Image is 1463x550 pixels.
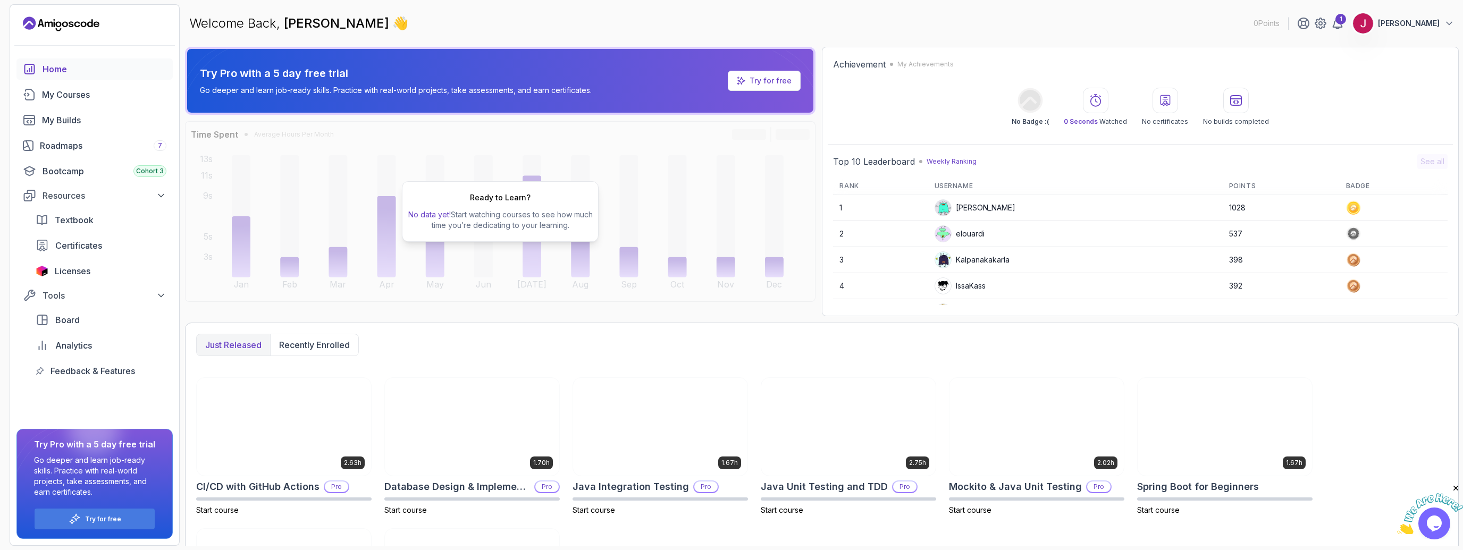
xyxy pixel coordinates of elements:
[158,141,162,150] span: 7
[721,459,738,467] p: 1.67h
[136,167,164,175] span: Cohort 3
[1378,18,1440,29] p: [PERSON_NAME]
[949,377,1124,515] a: Mockito & Java Unit Testing card2.02hMockito & Java Unit TestingProStart course
[833,273,928,299] td: 4
[1097,459,1114,467] p: 2.02h
[1223,247,1340,273] td: 398
[1137,479,1259,494] h2: Spring Boot for Beginners
[384,479,530,494] h2: Database Design & Implementation
[1397,484,1463,534] iframe: chat widget
[29,209,173,231] a: textbook
[935,225,985,242] div: elouardi
[833,247,928,273] td: 3
[34,508,155,530] button: Try for free
[573,378,747,476] img: Java Integration Testing card
[55,314,80,326] span: Board
[949,479,1082,494] h2: Mockito & Java Unit Testing
[935,226,951,242] img: default monster avatar
[1223,299,1340,325] td: 355
[43,165,166,177] div: Bootcamp
[16,135,173,156] a: roadmaps
[29,360,173,382] a: feedback
[833,58,886,71] h2: Achievement
[55,265,90,277] span: Licenses
[1064,117,1098,125] span: 0 Seconds
[573,377,748,515] a: Java Integration Testing card1.67hJava Integration TestingProStart course
[43,189,166,202] div: Resources
[1203,117,1269,126] p: No builds completed
[893,481,917,492] p: Pro
[16,58,173,80] a: home
[1223,195,1340,221] td: 1028
[1352,13,1454,34] button: user profile image[PERSON_NAME]
[16,160,173,182] a: bootcamp
[29,309,173,331] a: board
[196,505,239,514] span: Start course
[1331,17,1344,30] a: 1
[833,177,928,195] th: Rank
[1286,459,1302,467] p: 1.67h
[1254,18,1280,29] p: 0 Points
[935,277,986,294] div: IssaKass
[761,378,936,476] img: Java Unit Testing and TDD card
[833,299,928,325] td: 5
[1138,378,1312,476] img: Spring Boot for Beginners card
[935,304,951,320] img: user profile image
[833,221,928,247] td: 2
[55,214,94,226] span: Textbook
[761,377,936,515] a: Java Unit Testing and TDD card2.75hJava Unit Testing and TDDProStart course
[750,75,792,86] a: Try for free
[40,139,166,152] div: Roadmaps
[533,459,550,467] p: 1.70h
[761,479,888,494] h2: Java Unit Testing and TDD
[200,66,592,81] p: Try Pro with a 5 day free trial
[573,505,615,514] span: Start course
[189,15,408,32] p: Welcome Back,
[384,505,427,514] span: Start course
[949,378,1124,476] img: Mockito & Java Unit Testing card
[1223,273,1340,299] td: 392
[16,186,173,205] button: Resources
[196,479,319,494] h2: CI/CD with GitHub Actions
[55,239,102,252] span: Certificates
[935,303,966,320] div: NC
[85,515,121,523] a: Try for free
[325,481,348,492] p: Pro
[1137,377,1313,515] a: Spring Boot for Beginners card1.67hSpring Boot for BeginnersStart course
[1064,117,1127,126] p: Watched
[1142,117,1188,126] p: No certificates
[535,481,559,492] p: Pro
[43,289,166,302] div: Tools
[284,15,392,31] span: [PERSON_NAME]
[833,195,928,221] td: 1
[197,334,270,356] button: Just released
[29,260,173,282] a: licenses
[833,155,915,168] h2: Top 10 Leaderboard
[1223,177,1340,195] th: Points
[935,278,951,294] img: user profile image
[384,377,560,515] a: Database Design & Implementation card1.70hDatabase Design & ImplementationProStart course
[935,252,951,268] img: default monster avatar
[1340,177,1448,195] th: Badge
[897,60,954,69] p: My Achievements
[1417,154,1448,169] button: See all
[408,210,451,219] span: No data yet!
[34,455,155,497] p: Go deeper and learn job-ready skills. Practice with real-world projects, take assessments, and ea...
[927,157,977,166] p: Weekly Ranking
[1353,13,1373,33] img: user profile image
[935,199,1015,216] div: [PERSON_NAME]
[935,251,1010,268] div: Kalpanakakarla
[392,15,408,32] span: 👋
[29,335,173,356] a: analytics
[573,479,689,494] h2: Java Integration Testing
[1087,481,1111,492] p: Pro
[279,339,350,351] p: Recently enrolled
[51,365,135,377] span: Feedback & Features
[385,378,559,476] img: Database Design & Implementation card
[197,378,371,476] img: CI/CD with GitHub Actions card
[694,481,718,492] p: Pro
[42,114,166,126] div: My Builds
[1012,117,1049,126] p: No Badge :(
